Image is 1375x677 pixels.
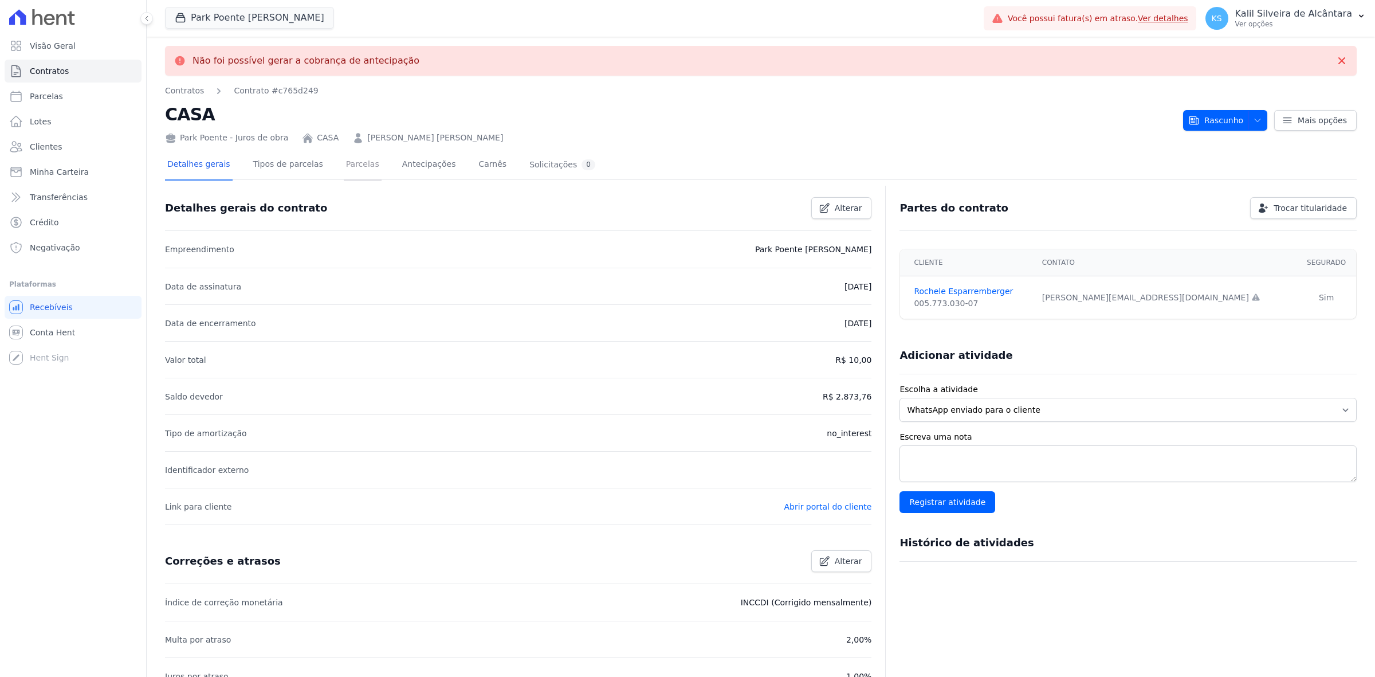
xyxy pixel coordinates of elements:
span: Você possui fatura(s) em atraso. [1008,13,1188,25]
p: 2,00% [846,633,871,647]
span: KS [1212,14,1222,22]
span: Crédito [30,217,59,228]
span: Clientes [30,141,62,152]
a: Contratos [165,85,204,97]
a: Minha Carteira [5,161,142,183]
a: Negativação [5,236,142,259]
a: Recebíveis [5,296,142,319]
p: Ver opções [1235,19,1352,29]
a: Ver detalhes [1138,14,1188,23]
div: 0 [582,159,595,170]
label: Escreva uma nota [899,431,1357,443]
button: KS Kalil Silveira de Alcântara Ver opções [1196,2,1375,34]
button: Park Poente [PERSON_NAME] [165,7,334,29]
span: Transferências [30,191,88,203]
div: 005.773.030-07 [914,298,1028,310]
h3: Partes do contrato [899,201,1008,215]
p: Identificador externo [165,463,249,477]
td: Sim [1297,276,1356,319]
h3: Adicionar atividade [899,349,1012,362]
p: Índice de correção monetária [165,596,283,609]
a: Contratos [5,60,142,83]
div: [PERSON_NAME][EMAIL_ADDRESS][DOMAIN_NAME] [1042,292,1290,304]
span: Mais opções [1298,115,1347,126]
a: Clientes [5,135,142,158]
a: Transferências [5,186,142,209]
h3: Correções e atrasos [165,554,281,568]
a: Parcelas [5,85,142,108]
th: Cliente [900,249,1035,276]
a: Lotes [5,110,142,133]
span: Recebíveis [30,302,73,313]
h2: CASA [165,101,1174,127]
span: Conta Hent [30,327,75,338]
a: Parcelas [344,150,382,181]
a: Alterar [811,550,872,572]
p: Link para cliente [165,500,231,514]
p: Data de encerramento [165,316,256,330]
p: INCCDI (Corrigido mensalmente) [741,596,872,609]
p: [DATE] [844,280,871,294]
p: R$ 10,00 [835,353,871,367]
nav: Breadcrumb [165,85,319,97]
a: CASA [317,132,339,144]
h3: Detalhes gerais do contrato [165,201,327,215]
a: Mais opções [1274,110,1357,131]
p: Valor total [165,353,206,367]
p: R$ 2.873,76 [823,390,871,404]
a: Alterar [811,197,872,219]
a: Detalhes gerais [165,150,233,181]
p: Data de assinatura [165,280,241,294]
nav: Breadcrumb [165,85,1174,97]
p: Tipo de amortização [165,426,247,440]
span: Parcelas [30,91,63,102]
div: Plataformas [9,277,137,291]
button: Rascunho [1183,110,1267,131]
span: Alterar [835,202,862,214]
div: Park Poente - Juros de obra [165,132,288,144]
p: [DATE] [844,316,871,330]
a: Visão Geral [5,34,142,57]
a: Contrato #c765d249 [234,85,318,97]
p: Empreendimento [165,242,234,256]
a: Tipos de parcelas [251,150,325,181]
th: Contato [1035,249,1297,276]
span: Alterar [835,555,862,567]
a: Rochele Esparremberger [914,285,1028,298]
p: no_interest [827,426,871,440]
a: Trocar titularidade [1250,197,1357,219]
span: Visão Geral [30,40,76,52]
span: Minha Carteira [30,166,89,178]
p: Não foi possível gerar a cobrança de antecipação [192,55,419,66]
a: Carnês [476,150,509,181]
h3: Histórico de atividades [899,536,1034,550]
label: Escolha a atividade [899,383,1357,396]
div: Solicitações [529,159,595,170]
span: Rascunho [1188,110,1243,131]
a: [PERSON_NAME] [PERSON_NAME] [367,132,503,144]
a: Solicitações0 [527,150,598,181]
span: Trocar titularidade [1274,202,1347,214]
a: Antecipações [400,150,458,181]
a: Conta Hent [5,321,142,344]
a: Abrir portal do cliente [784,502,872,511]
th: Segurado [1297,249,1356,276]
span: Negativação [30,242,80,253]
p: Kalil Silveira de Alcântara [1235,8,1352,19]
p: Multa por atraso [165,633,231,647]
span: Lotes [30,116,52,127]
span: Contratos [30,65,69,77]
a: Crédito [5,211,142,234]
p: Saldo devedor [165,390,223,404]
input: Registrar atividade [899,491,995,513]
p: Park Poente [PERSON_NAME] [755,242,872,256]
